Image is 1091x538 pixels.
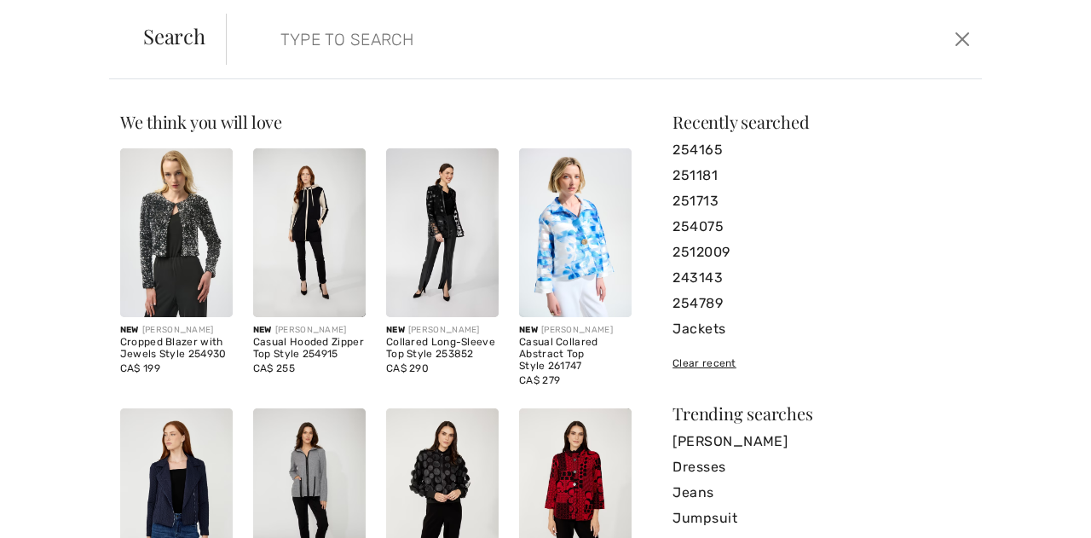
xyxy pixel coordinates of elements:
a: 2512009 [672,240,971,265]
span: Search [143,26,205,46]
div: [PERSON_NAME] [253,324,366,337]
input: TYPE TO SEARCH [268,14,780,65]
div: Collared Long-Sleeve Top Style 253852 [386,337,499,361]
a: 243143 [672,265,971,291]
a: Dresses [672,454,971,480]
span: New [120,325,139,335]
a: 254789 [672,291,971,316]
div: [PERSON_NAME] [386,324,499,337]
span: New [519,325,538,335]
span: CA$ 279 [519,374,560,386]
span: CA$ 290 [386,362,429,374]
span: Help [38,12,73,27]
img: Casual Collared Abstract Top Style 261747. Vanilla/blue [519,148,632,317]
img: Cropped Blazer with Jewels Style 254930. Black/Silver [120,148,233,317]
a: Jumpsuit [672,506,971,531]
div: Casual Hooded Zipper Top Style 254915 [253,337,366,361]
button: Close [950,26,975,53]
div: [PERSON_NAME] [120,324,233,337]
div: Recently searched [672,113,971,130]
div: Trending searches [672,405,971,422]
div: Clear recent [672,356,971,371]
a: 251181 [672,163,971,188]
span: CA$ 199 [120,362,160,374]
a: 251713 [672,188,971,214]
img: Casual Hooded Zipper Top Style 254915. Black/Champagne [253,148,366,317]
div: [PERSON_NAME] [519,324,632,337]
span: We think you will love [120,110,282,133]
a: Jackets [672,316,971,342]
a: [PERSON_NAME] [672,429,971,454]
span: New [253,325,272,335]
a: 254075 [672,214,971,240]
div: Casual Collared Abstract Top Style 261747 [519,337,632,372]
img: Collared Long-Sleeve Top Style 253852. Black [386,148,499,317]
a: 254165 [672,137,971,163]
a: Jeans [672,480,971,506]
div: Cropped Blazer with Jewels Style 254930 [120,337,233,361]
span: New [386,325,405,335]
span: CA$ 255 [253,362,295,374]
